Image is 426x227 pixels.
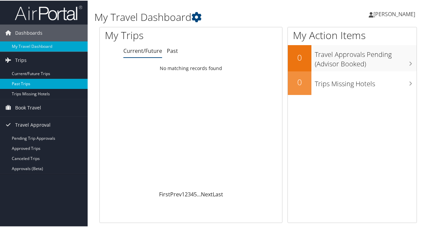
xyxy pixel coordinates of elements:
h1: My Travel Dashboard [94,9,313,24]
span: Book Travel [15,99,41,116]
h3: Trips Missing Hotels [315,75,417,88]
h2: 0 [288,76,311,87]
span: … [197,190,201,197]
a: Past [167,46,178,54]
a: 0Travel Approvals Pending (Advisor Booked) [288,44,417,70]
h2: 0 [288,51,311,63]
a: Current/Future [123,46,162,54]
a: First [159,190,170,197]
a: 0Trips Missing Hotels [288,71,417,94]
h1: My Action Items [288,28,417,42]
a: 3 [188,190,191,197]
a: 5 [194,190,197,197]
span: Travel Approval [15,116,51,133]
a: 1 [182,190,185,197]
a: 2 [185,190,188,197]
a: Last [213,190,223,197]
span: Dashboards [15,24,42,41]
td: No matching records found [100,62,282,74]
h1: My Trips [105,28,201,42]
h3: Travel Approvals Pending (Advisor Booked) [315,46,417,68]
a: [PERSON_NAME] [369,3,422,24]
span: Trips [15,51,27,68]
span: [PERSON_NAME] [373,10,415,17]
a: Prev [170,190,182,197]
a: Next [201,190,213,197]
a: 4 [191,190,194,197]
img: airportal-logo.png [15,4,82,20]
